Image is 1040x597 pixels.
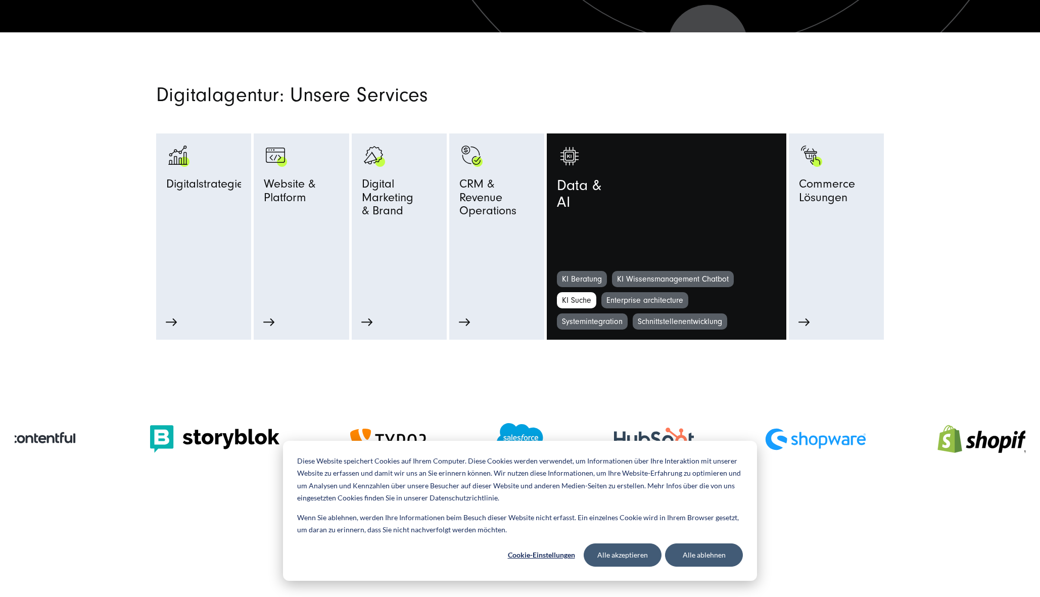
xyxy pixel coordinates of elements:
a: Systemintegration [557,313,628,330]
button: Alle akzeptieren [584,543,661,567]
div: Cookie banner [283,441,757,581]
span: Digital Marketing & Brand [362,177,437,222]
a: KI Suche [557,292,596,308]
button: Cookie-Einstellungen [502,543,580,567]
a: advertising-megaphone-business-products_black advertising-megaphone-business-products_white Digit... [362,144,437,271]
img: Shopify Partner Agentur - Digitalagentur SUNZINET [937,412,1038,467]
span: CRM & Revenue Operations [459,177,534,222]
p: Diese Website speichert Cookies auf Ihrem Computer. Diese Cookies werden verwendet, um Informatio... [297,455,743,504]
a: KI Wissensmanagement Chatbot [612,271,734,287]
p: Wenn Sie ablehnen, werden Ihre Informationen beim Besuch dieser Website nicht erfasst. Ein einzel... [297,512,743,536]
button: Alle ablehnen [665,543,743,567]
span: Digitalstrategie [166,177,244,195]
a: KI KI Data &AI [557,144,776,271]
a: Bild eines Fingers, der auf einen schwarzen Einkaufswagen mit grünen Akzenten klickt: Digitalagen... [799,144,874,292]
h2: Digitalagentur: Unsere Services [156,83,636,107]
a: Browser Symbol als Zeichen für Web Development - Digitalagentur SUNZINET programming-browser-prog... [264,144,339,292]
img: HubSpot Gold Partner Agentur - Digitalagentur SUNZINET [614,428,694,450]
a: Symbol mit einem Haken und einem Dollarzeichen. monetization-approve-business-products_white CRM ... [459,144,534,292]
span: Commerce Lösungen [799,177,874,209]
a: analytics-graph-bar-business analytics-graph-bar-business_white Digitalstrategie [166,144,241,292]
img: Shopware Partner Agentur - Digitalagentur SUNZINET [765,428,866,450]
a: KI Beratung [557,271,607,287]
span: Website & Platform [264,177,339,209]
a: Enterprise architecture [601,292,688,308]
img: Storyblok logo Storyblok Headless CMS Agentur SUNZINET (1) [150,425,279,453]
img: TYPO3 Gold Memeber Agentur - Digitalagentur für TYPO3 CMS Entwicklung SUNZINET [350,429,426,450]
a: Schnittstellenentwicklung [633,313,727,330]
img: KI [557,144,582,169]
img: Salesforce Partner Agentur - Digitalagentur SUNZINET [497,423,543,455]
span: Data & AI [557,177,601,216]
